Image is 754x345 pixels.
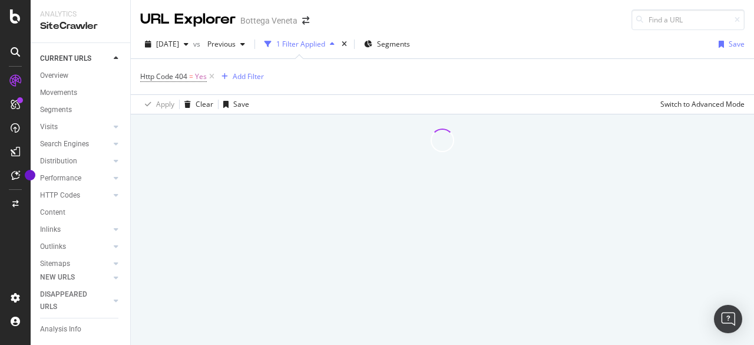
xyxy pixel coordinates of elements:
button: Previous [203,35,250,54]
div: Visits [40,121,58,133]
div: Inlinks [40,224,61,236]
div: Distribution [40,155,77,167]
div: Outlinks [40,241,66,253]
div: Apply [156,99,174,109]
a: Performance [40,172,110,185]
div: Search Engines [40,138,89,150]
div: Performance [40,172,81,185]
div: NEW URLS [40,271,75,284]
div: Save [233,99,249,109]
div: DISAPPEARED URLS [40,288,100,313]
div: Sitemaps [40,258,70,270]
div: Movements [40,87,77,99]
div: Content [40,206,65,219]
div: Tooltip anchor [25,170,35,180]
a: CURRENT URLS [40,52,110,65]
div: HTTP Codes [40,189,80,202]
a: Search Engines [40,138,110,150]
div: Overview [40,70,68,82]
a: HTTP Codes [40,189,110,202]
div: 1 Filter Applied [276,39,325,49]
a: Analysis Info [40,323,122,336]
button: Save [714,35,745,54]
button: Apply [140,95,174,114]
span: Segments [377,39,410,49]
a: Overview [40,70,122,82]
button: Segments [359,35,415,54]
div: SiteCrawler [40,19,121,33]
div: Bottega Veneta [240,15,297,27]
button: Switch to Advanced Mode [656,95,745,114]
span: Http Code 404 [140,71,187,81]
a: Outlinks [40,241,110,253]
a: Movements [40,87,122,99]
a: Inlinks [40,224,110,236]
div: Save [729,39,745,49]
div: Switch to Advanced Mode [660,99,745,109]
span: Previous [203,39,236,49]
div: CURRENT URLS [40,52,91,65]
div: Analysis Info [40,323,81,336]
a: Visits [40,121,110,133]
div: Clear [196,99,213,109]
div: Analytics [40,9,121,19]
span: = [189,71,193,81]
a: Content [40,206,122,219]
div: Add Filter [233,71,264,81]
div: times [339,38,349,50]
div: arrow-right-arrow-left [302,17,309,25]
input: Find a URL [631,9,745,30]
span: Yes [195,68,207,85]
button: 1 Filter Applied [260,35,339,54]
span: 2025 Sep. 14th [156,39,179,49]
div: Segments [40,104,72,116]
a: DISAPPEARED URLS [40,288,110,313]
a: Sitemaps [40,258,110,270]
div: URL Explorer [140,9,236,29]
button: Save [219,95,249,114]
button: Add Filter [217,70,264,84]
a: NEW URLS [40,271,110,284]
div: Open Intercom Messenger [714,305,742,333]
button: Clear [180,95,213,114]
span: vs [193,39,203,49]
button: [DATE] [140,35,193,54]
a: Segments [40,104,122,116]
a: Distribution [40,155,110,167]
